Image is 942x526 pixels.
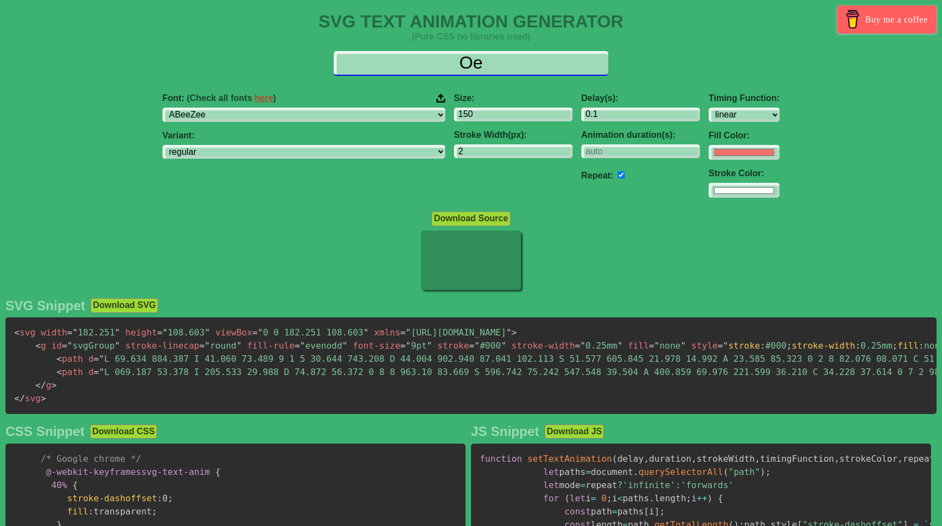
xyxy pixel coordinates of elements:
[157,327,210,338] span: 108.603
[57,367,83,377] span: path
[638,467,723,477] span: querySelectorAll
[51,340,61,351] span: id
[406,327,411,338] span: "
[474,340,480,351] span: "
[199,340,242,351] span: round
[67,327,72,338] span: =
[162,93,276,103] span: Font:
[72,480,78,490] span: {
[14,393,25,404] span: </
[57,354,62,364] span: <
[564,506,591,517] span: const
[36,380,52,390] span: g
[512,340,575,351] span: stroke-width
[353,340,401,351] span: font-size
[618,171,625,178] input: auto
[898,454,903,464] span: ,
[717,340,728,351] span: ="
[88,506,94,517] span: :
[617,454,934,464] span: delay duration strokeWidth timingFunction strokeColor repeat
[575,340,623,351] span: 0.25mm
[36,380,46,390] span: </
[67,506,88,517] span: fill
[363,327,369,338] span: "
[88,367,94,377] span: d
[454,144,573,158] input: 2px
[41,393,46,404] span: >
[253,327,369,338] span: 0 0 182.251 108.603
[581,108,700,121] input: 0.1s
[5,424,85,439] h2: CSS Snippet
[125,340,199,351] span: stroke-linecap
[697,493,707,503] span: ++
[72,327,78,338] span: "
[855,340,861,351] span: :
[723,467,728,477] span: (
[654,340,660,351] span: "
[94,367,99,377] span: =
[728,467,760,477] span: "path"
[581,171,614,180] label: Repeat:
[581,130,700,140] label: Animation duration(s):
[215,467,221,477] span: {
[543,493,559,503] span: for
[295,340,347,351] span: evenodd
[5,298,85,314] h2: SVG Snippet
[334,51,608,76] input: Input Text Here
[162,131,445,141] label: Variant:
[431,211,510,226] button: Download Source
[628,340,649,351] span: fill
[469,340,475,351] span: =
[67,493,157,503] span: stroke-dashoffset
[237,340,242,351] span: "
[649,493,654,503] span: .
[14,327,20,338] span: <
[438,340,469,351] span: stroke
[406,340,411,351] span: "
[618,493,623,503] span: <
[400,340,406,351] span: =
[427,340,433,351] span: "
[152,506,157,517] span: ;
[255,93,273,103] a: here
[760,467,766,477] span: )
[51,380,57,390] span: >
[157,327,162,338] span: =
[99,354,104,364] span: "
[125,327,157,338] span: height
[765,467,771,477] span: ;
[480,454,522,464] span: function
[88,354,94,364] span: d
[51,480,67,490] span: 40%
[580,480,586,490] span: =
[649,340,654,351] span: =
[602,493,607,503] span: 0
[543,480,559,490] span: let
[760,340,766,351] span: :
[167,493,173,503] span: ;
[14,327,36,338] span: svg
[644,506,649,517] span: [
[247,340,295,351] span: fill-rule
[686,493,692,503] span: ;
[607,493,612,503] span: ;
[898,340,919,351] span: fill
[545,424,604,439] button: Download JS
[469,340,506,351] span: #000
[649,340,686,351] span: none
[865,10,928,29] span: Buy me a coffee
[675,480,681,490] span: :
[400,327,406,338] span: =
[215,327,252,338] span: viewBox
[755,454,760,464] span: ,
[115,327,120,338] span: "
[617,480,623,490] span: ?
[46,467,141,477] span: @-webkit-keyframes
[707,493,713,503] span: )
[436,93,445,103] img: Upload your font
[501,340,506,351] span: "
[67,327,120,338] span: 182.251
[919,340,924,351] span: :
[41,327,67,338] span: width
[14,393,41,404] span: svg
